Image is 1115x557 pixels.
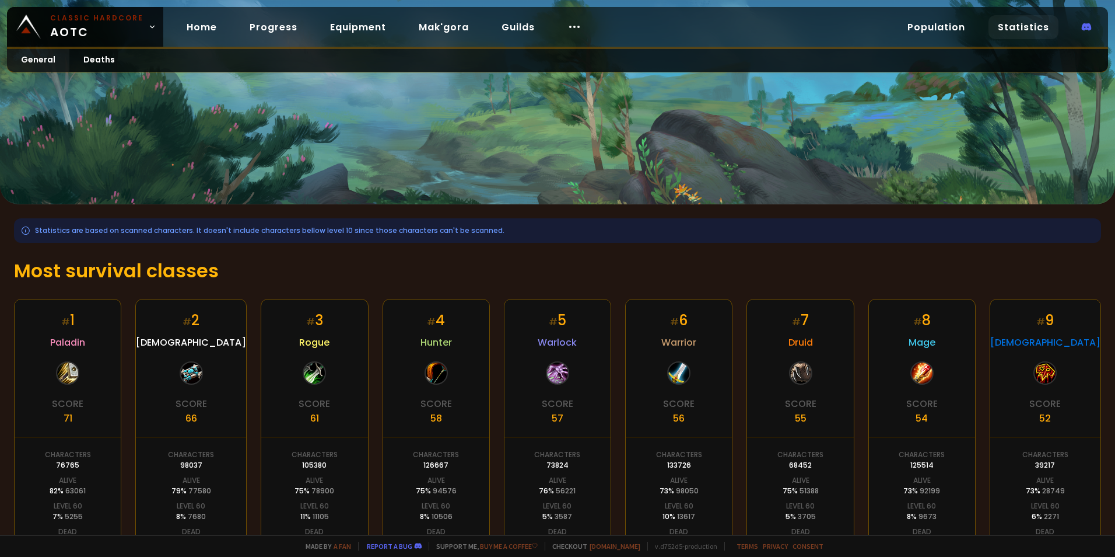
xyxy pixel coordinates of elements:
div: Level 60 [300,501,329,511]
a: Home [177,15,226,39]
div: Alive [792,475,809,486]
div: Alive [1036,475,1054,486]
div: 56 [673,411,685,426]
div: 6 % [1032,511,1059,522]
a: Equipment [321,15,395,39]
div: Level 60 [665,501,693,511]
h1: Most survival classes [14,257,1101,285]
div: Alive [913,475,931,486]
span: Rogue [299,335,329,350]
div: 73 % [903,486,940,496]
span: 7680 [188,511,206,521]
div: Level 60 [543,501,571,511]
span: 78900 [311,486,334,496]
small: # [913,315,922,329]
div: Alive [59,475,76,486]
div: Score [542,396,573,411]
a: Classic HardcoreAOTC [7,7,163,47]
a: a fan [334,542,351,551]
div: Level 60 [177,501,205,511]
div: Characters [899,450,945,460]
div: 75 % [416,486,457,496]
div: 71 [64,411,72,426]
div: Score [906,396,938,411]
small: # [670,315,679,329]
a: Statistics [988,15,1058,39]
span: Checkout [545,542,640,551]
div: Score [176,396,207,411]
div: Alive [427,475,445,486]
div: 7 [792,310,809,330]
div: 8 % [176,511,206,522]
div: 5 % [542,511,572,522]
small: Classic Hardcore [50,13,143,23]
div: 66 [185,411,197,426]
div: 5 % [786,511,816,522]
div: Alive [549,475,566,486]
div: 8 % [420,511,453,522]
div: 10 % [662,511,695,522]
div: Alive [670,475,688,486]
div: Dead [58,527,77,537]
div: 55 [795,411,807,426]
div: 58 [430,411,442,426]
div: Level 60 [786,501,815,511]
div: Dead [913,527,931,537]
small: # [306,315,315,329]
div: 75 % [294,486,334,496]
a: Mak'gora [409,15,478,39]
span: 3587 [555,511,572,521]
span: 11105 [313,511,329,521]
div: 3 [306,310,323,330]
a: Population [898,15,974,39]
div: 76765 [56,460,79,471]
span: 2271 [1044,511,1059,521]
div: 61 [310,411,319,426]
small: # [183,315,191,329]
a: Progress [240,15,307,39]
a: Consent [793,542,823,551]
div: 82 % [50,486,86,496]
span: 98050 [676,486,699,496]
div: 79 % [171,486,211,496]
a: Guilds [492,15,544,39]
div: 5 [549,310,566,330]
div: Dead [548,527,567,537]
span: 3705 [798,511,816,521]
a: Buy me a coffee [480,542,538,551]
div: Characters [168,450,214,460]
div: 76 % [539,486,576,496]
div: Dead [1036,527,1054,537]
div: Characters [292,450,338,460]
div: 11 % [300,511,329,522]
div: Characters [656,450,702,460]
small: # [792,315,801,329]
span: 9673 [918,511,937,521]
div: 54 [916,411,928,426]
span: Warrior [661,335,696,350]
div: 4 [427,310,445,330]
div: Dead [669,527,688,537]
div: 73 % [1026,486,1065,496]
span: 5255 [65,511,83,521]
div: Alive [183,475,200,486]
span: 63061 [65,486,86,496]
div: 126667 [423,460,448,471]
span: v. d752d5 - production [647,542,717,551]
a: Report a bug [367,542,412,551]
span: Made by [299,542,351,551]
div: Level 60 [422,501,450,511]
span: 92199 [920,486,940,496]
div: Characters [1022,450,1068,460]
div: 75 % [783,486,819,496]
span: Hunter [420,335,452,350]
div: 6 [670,310,688,330]
div: Dead [427,527,446,537]
div: Dead [182,527,201,537]
span: Warlock [538,335,577,350]
span: Support me, [429,542,538,551]
div: Level 60 [907,501,936,511]
span: 94576 [433,486,457,496]
span: 28749 [1042,486,1065,496]
span: 10506 [432,511,453,521]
